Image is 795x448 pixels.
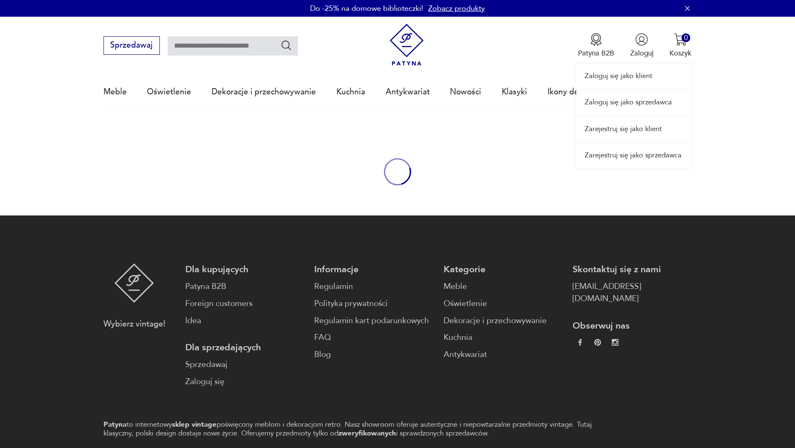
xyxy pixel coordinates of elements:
[103,318,165,330] p: Wybierz vintage!
[314,298,433,310] a: Polityka prywatności
[338,428,396,438] strong: zweryfikowanych
[185,281,304,293] a: Patyna B2B
[310,3,423,14] p: Do -25% na domowe biblioteczki!
[386,73,430,111] a: Antykwariat
[185,298,304,310] a: Foreign customers
[612,339,618,346] img: c2fd9cf7f39615d9d6839a72ae8e59e5.webp
[314,332,433,344] a: FAQ
[280,39,293,51] button: Szukaj
[573,320,692,332] p: Obserwuj nas
[114,263,154,303] img: Patyna - sklep z meblami i dekoracjami vintage
[172,420,217,429] strong: sklep vintage
[450,73,481,111] a: Nowości
[103,420,617,438] p: to internetowy poświęcony meblom i dekoracjom retro. Nasz showroom oferuje autentyczne i niepowta...
[314,349,433,361] a: Blog
[444,349,563,361] a: Antykwariat
[386,24,428,66] img: Patyna - sklep z meblami i dekoracjami vintage
[185,263,304,276] p: Dla kupujących
[444,298,563,310] a: Oświetlenie
[103,420,126,429] strong: Patyna
[428,3,485,14] a: Zobacz produkty
[314,263,433,276] p: Informacje
[573,263,692,276] p: Skontaktuj się z nami
[314,315,433,327] a: Regulamin kart podarunkowych
[314,281,433,293] a: Regulamin
[576,90,692,115] a: Zaloguj się jako sprzedawca
[502,73,527,111] a: Klasyki
[185,315,304,327] a: Idea
[185,376,304,388] a: Zaloguj się
[594,339,601,346] img: 37d27d81a828e637adc9f9cb2e3d3a8a.webp
[103,36,160,55] button: Sprzedawaj
[576,116,692,142] a: Zarejestruj się jako klient
[444,315,563,327] a: Dekoracje i przechowywanie
[444,332,563,344] a: Kuchnia
[103,43,160,49] a: Sprzedawaj
[576,63,692,89] a: Zaloguj się jako klient
[548,73,599,111] a: Ikony designu
[212,73,316,111] a: Dekoracje i przechowywanie
[577,339,583,346] img: da9060093f698e4c3cedc1453eec5031.webp
[147,73,191,111] a: Oświetlenie
[185,342,304,354] p: Dla sprzedających
[103,73,127,111] a: Meble
[185,359,304,371] a: Sprzedawaj
[444,263,563,276] p: Kategorie
[573,281,692,305] a: [EMAIL_ADDRESS][DOMAIN_NAME]
[336,73,365,111] a: Kuchnia
[576,143,692,168] a: Zarejestruj się jako sprzedawca
[444,281,563,293] a: Meble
